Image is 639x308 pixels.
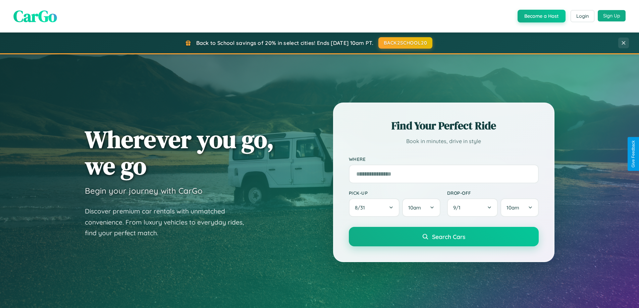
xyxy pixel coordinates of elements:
div: Give Feedback [631,140,636,168]
label: Drop-off [447,190,539,196]
label: Where [349,156,539,162]
button: 10am [500,198,538,217]
p: Discover premium car rentals with unmatched convenience. From luxury vehicles to everyday rides, ... [85,206,253,239]
button: 9/1 [447,198,498,217]
h2: Find Your Perfect Ride [349,118,539,133]
button: Sign Up [598,10,626,21]
span: 8 / 31 [355,204,368,211]
span: 10am [507,204,519,211]
span: CarGo [13,5,57,27]
button: 8/31 [349,198,400,217]
span: 10am [408,204,421,211]
label: Pick-up [349,190,440,196]
h1: Wherever you go, we go [85,126,274,179]
span: Back to School savings of 20% in select cities! Ends [DATE] 10am PT. [196,40,373,46]
span: 9 / 1 [453,204,464,211]
span: Search Cars [432,233,465,240]
button: 10am [402,198,440,217]
button: Search Cars [349,227,539,246]
button: Become a Host [518,10,566,22]
h3: Begin your journey with CarGo [85,186,203,196]
button: BACK2SCHOOL20 [378,37,432,49]
p: Book in minutes, drive in style [349,136,539,146]
button: Login [571,10,594,22]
